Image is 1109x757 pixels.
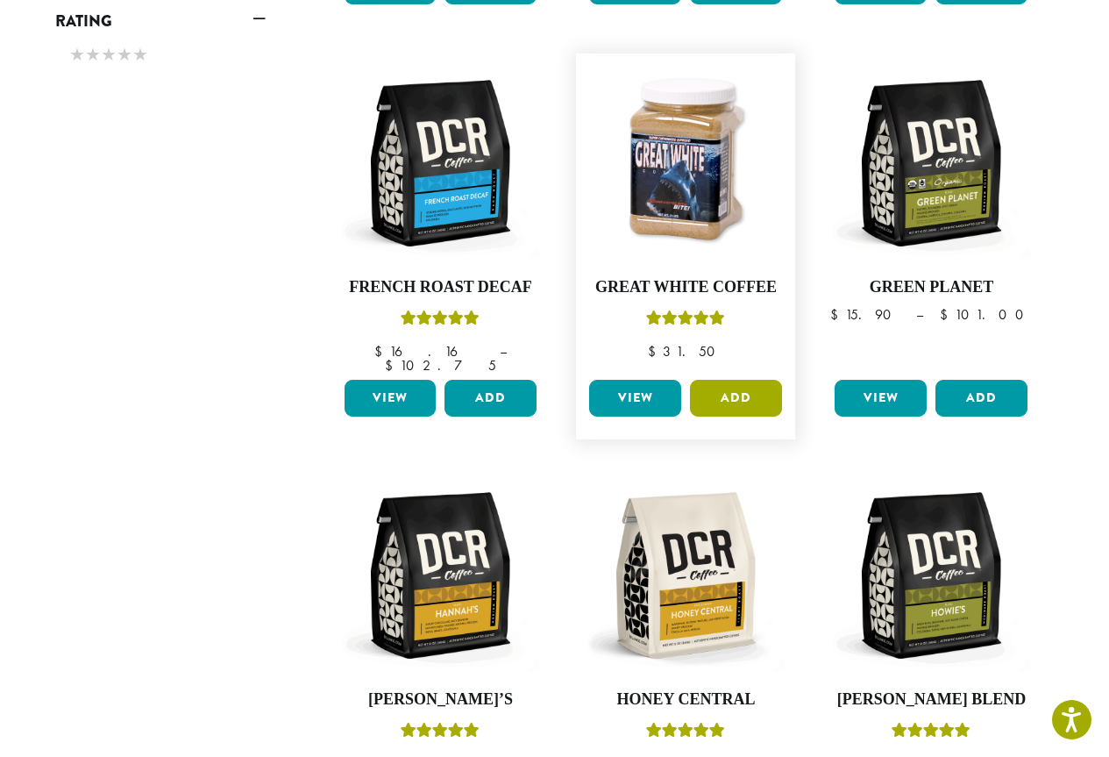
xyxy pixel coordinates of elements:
[830,475,1032,676] img: DCR-12oz-Howies-Stock-scaled.png
[892,720,970,746] div: Rated 4.67 out of 5
[940,305,955,324] span: $
[117,42,132,68] span: ★
[340,62,542,373] a: French Roast DecafRated 5.00 out of 5
[830,305,899,324] bdi: 15.90
[55,36,266,76] div: Rating
[385,356,400,375] span: $
[585,278,786,297] h4: Great White Coffee
[648,342,663,361] span: $
[340,278,542,297] h4: French Roast Decaf
[339,475,541,676] img: DCR-12oz-Hannahs-Stock-scaled.png
[401,720,480,746] div: Rated 5.00 out of 5
[830,62,1032,264] img: DCR-12oz-FTO-Green-Planet-Stock-scaled.png
[444,380,537,417] button: Add
[646,720,725,746] div: Rated 5.00 out of 5
[648,342,723,361] bdi: 31.50
[85,42,101,68] span: ★
[101,42,117,68] span: ★
[585,62,786,373] a: Great White CoffeeRated 5.00 out of 5 $31.50
[132,42,148,68] span: ★
[916,305,923,324] span: –
[830,305,845,324] span: $
[690,380,782,417] button: Add
[830,62,1032,373] a: Green Planet
[830,690,1032,710] h4: [PERSON_NAME] Blend
[500,342,507,361] span: –
[589,380,681,417] a: View
[340,690,542,710] h4: [PERSON_NAME]’s
[830,278,1032,297] h4: Green Planet
[585,690,786,710] h4: Honey Central
[69,42,85,68] span: ★
[345,380,437,417] a: View
[55,6,266,36] a: Rating
[339,62,541,264] img: DCR-12oz-French-Roast-Decaf-Stock-scaled.png
[401,308,480,334] div: Rated 5.00 out of 5
[935,380,1027,417] button: Add
[646,308,725,334] div: Rated 5.00 out of 5
[835,380,927,417] a: View
[585,475,786,676] img: DCR-12oz-Honey-Central-Stock-scaled.png
[374,342,483,361] bdi: 16.16
[374,342,389,361] span: $
[385,356,496,375] bdi: 102.75
[940,305,1032,324] bdi: 101.00
[585,62,786,264] img: Great-White-Coffee.png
